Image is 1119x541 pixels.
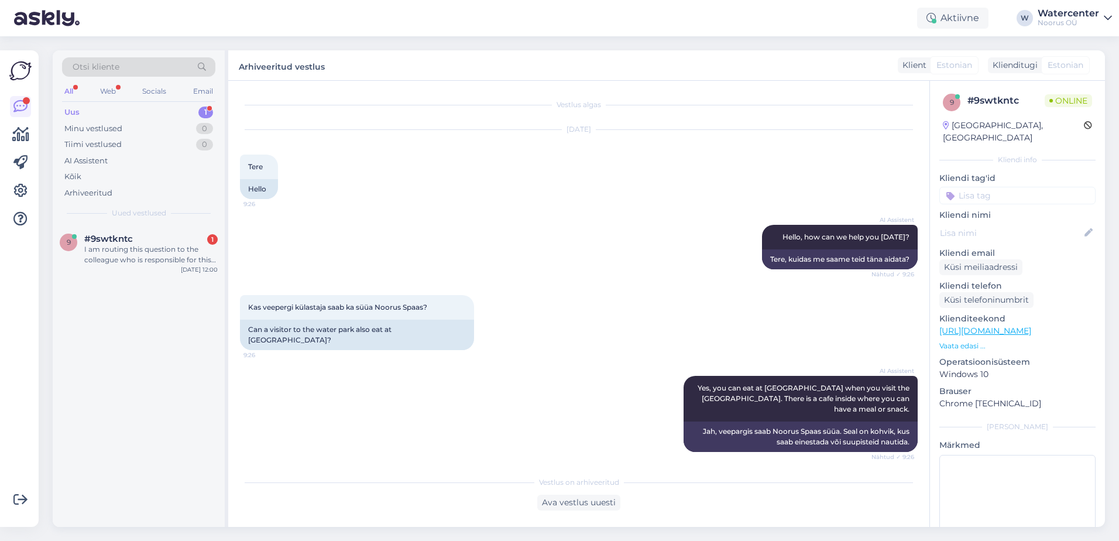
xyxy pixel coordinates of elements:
p: Märkmed [939,439,1096,451]
span: AI Assistent [870,367,914,375]
div: 1 [198,107,213,118]
span: Kas veepergi külastaja saab ka süüa Noorus Spaas? [248,303,427,311]
p: Vaata edasi ... [939,341,1096,351]
a: [URL][DOMAIN_NAME] [939,326,1031,336]
div: AI Assistent [64,155,108,167]
div: Ava vestlus uuesti [537,495,620,511]
p: Kliendi nimi [939,209,1096,221]
div: 0 [196,123,213,135]
p: Brauser [939,385,1096,398]
span: 9 [67,238,71,246]
div: Klient [898,59,926,71]
div: Kõik [64,171,81,183]
div: Web [98,84,118,99]
div: Küsi meiliaadressi [939,259,1022,275]
div: [DATE] [240,124,918,135]
p: Kliendi email [939,247,1096,259]
input: Lisa nimi [940,227,1082,239]
span: Online [1045,94,1092,107]
span: Yes, you can eat at [GEOGRAPHIC_DATA] when you visit the [GEOGRAPHIC_DATA]. There is a cafe insid... [698,384,911,413]
span: Uued vestlused [112,208,166,218]
div: 1 [207,234,218,245]
div: Aktiivne [917,8,988,29]
span: 9 [950,98,954,107]
p: Chrome [TECHNICAL_ID] [939,398,1096,410]
div: Socials [140,84,169,99]
div: Hello [240,179,278,199]
p: Operatsioonisüsteem [939,356,1096,368]
span: 9:26 [243,351,287,359]
div: [GEOGRAPHIC_DATA], [GEOGRAPHIC_DATA] [943,119,1084,144]
p: Kliendi tag'id [939,172,1096,184]
div: Uus [64,107,80,118]
div: Email [191,84,215,99]
div: All [62,84,75,99]
div: Tiimi vestlused [64,139,122,150]
div: Klienditugi [988,59,1038,71]
div: Vestlus algas [240,100,918,110]
div: Jah, veepargis saab Noorus Spaas süüa. Seal on kohvik, kus saab einestada või suupisteid nautida. [684,422,918,452]
div: Minu vestlused [64,123,122,135]
label: Arhiveeritud vestlus [239,57,325,73]
span: Otsi kliente [73,61,119,73]
div: Küsi telefoninumbrit [939,292,1034,308]
span: Vestlus on arhiveeritud [539,477,619,488]
div: [DATE] 12:00 [181,265,218,274]
div: # 9swtkntc [967,94,1045,108]
span: AI Assistent [870,215,914,224]
input: Lisa tag [939,187,1096,204]
span: Nähtud ✓ 9:26 [870,453,914,461]
div: Tere, kuidas me saame teid täna aidata? [762,249,918,269]
span: Estonian [936,59,972,71]
p: Kliendi telefon [939,280,1096,292]
p: Windows 10 [939,368,1096,381]
span: Tere [248,162,263,171]
div: Arhiveeritud [64,187,112,199]
p: Klienditeekond [939,313,1096,325]
span: Nähtud ✓ 9:26 [870,270,914,279]
div: W [1017,10,1033,26]
div: Watercenter [1038,9,1099,18]
a: WatercenterNoorus OÜ [1038,9,1112,28]
div: 0 [196,139,213,150]
div: Noorus OÜ [1038,18,1099,28]
span: 9:26 [243,200,287,208]
span: Hello, how can we help you [DATE]? [782,232,909,241]
span: Estonian [1048,59,1083,71]
div: Kliendi info [939,155,1096,165]
div: Can a visitor to the water park also eat at [GEOGRAPHIC_DATA]? [240,320,474,350]
img: Askly Logo [9,60,32,82]
div: [PERSON_NAME] [939,422,1096,432]
div: I am routing this question to the colleague who is responsible for this topic. The reply might ta... [84,244,218,265]
span: #9swtkntc [84,234,133,244]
